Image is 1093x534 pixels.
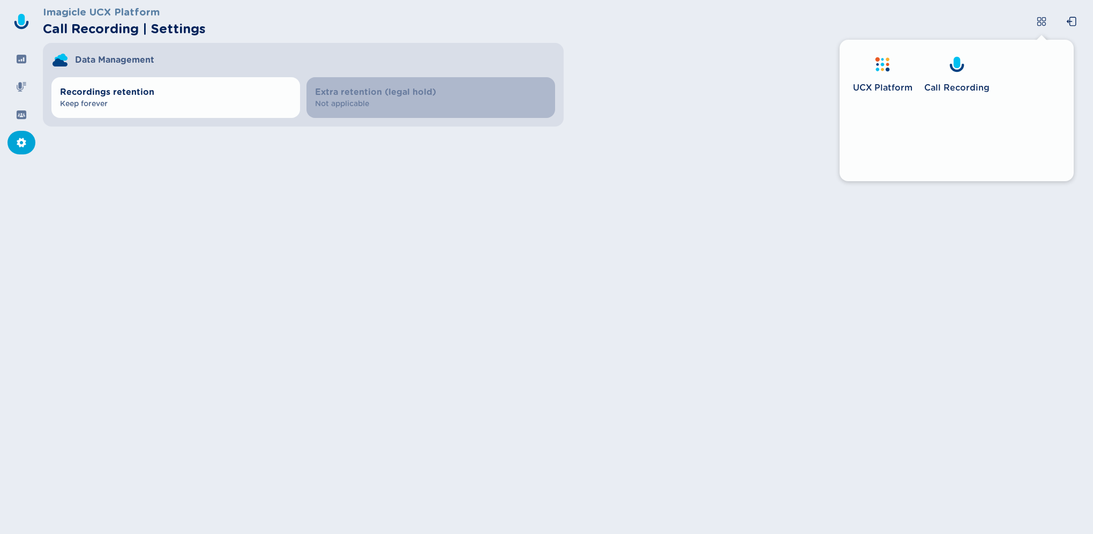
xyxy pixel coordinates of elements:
div: Settings [8,131,35,154]
span: Recordings retention [60,86,291,99]
div: Recordings [8,75,35,99]
h2: Call Recording | Settings [43,19,206,39]
div: Dashboard [8,47,35,71]
div: Groups [8,103,35,127]
svg: dashboard-filled [16,54,27,64]
h3: Imagicle UCX Platform [43,4,206,19]
span: Extra retention (legal hold) [315,86,546,99]
span: Not applicable [315,99,546,109]
svg: mic-fill [16,81,27,92]
span: Data Management [75,54,154,66]
button: Extra retention (legal hold)Not applicable [306,77,555,118]
button: Recordings retentionKeep forever [51,77,300,118]
svg: groups-filled [16,109,27,120]
svg: box-arrow-left [1066,16,1077,27]
span: Keep forever [60,99,291,109]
